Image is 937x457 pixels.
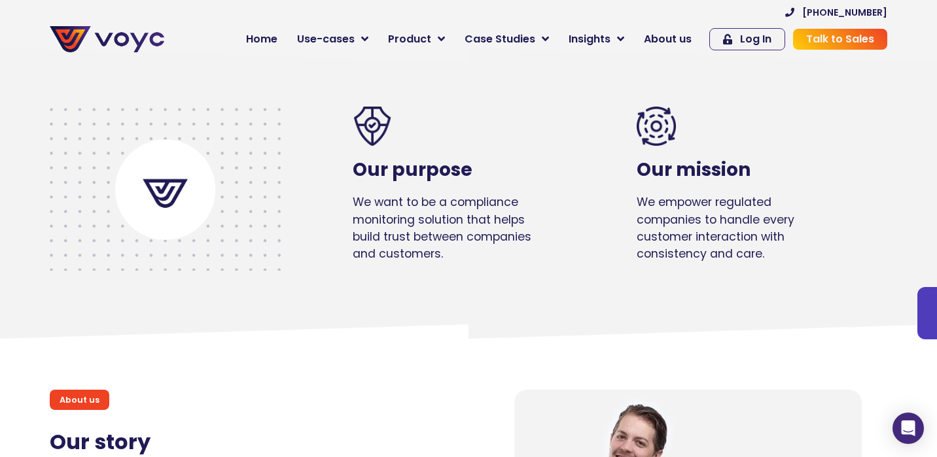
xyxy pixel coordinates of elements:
[455,26,559,52] a: Case Studies
[644,31,692,47] span: About us
[353,194,544,263] p: We want to be a compliance monitoring solution that helps build trust between companies and custo...
[246,31,277,47] span: Home
[559,26,634,52] a: Insights
[740,34,771,44] span: Log In
[50,108,281,270] img: voyc-logo-mark-03
[353,107,392,146] img: trusted
[465,31,535,47] span: Case Studies
[297,31,355,47] span: Use-cases
[806,34,874,44] span: Talk to Sales
[569,31,610,47] span: Insights
[50,390,109,410] div: About us
[893,413,924,444] div: Open Intercom Messenger
[802,8,887,17] span: [PHONE_NUMBER]
[378,26,455,52] a: Product
[236,26,287,52] a: Home
[50,430,449,454] h2: Our story
[353,159,544,181] h2: Our purpose
[785,8,887,17] a: [PHONE_NUMBER]
[388,31,431,47] span: Product
[637,159,828,181] h2: Our mission
[287,26,378,52] a: Use-cases
[637,107,676,146] img: consistency
[50,26,164,52] img: voyc-full-logo
[709,28,785,50] a: Log In
[793,29,887,50] a: Talk to Sales
[637,194,828,263] p: We empower regulated companies to handle every customer interaction with consistency and care.
[634,26,701,52] a: About us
